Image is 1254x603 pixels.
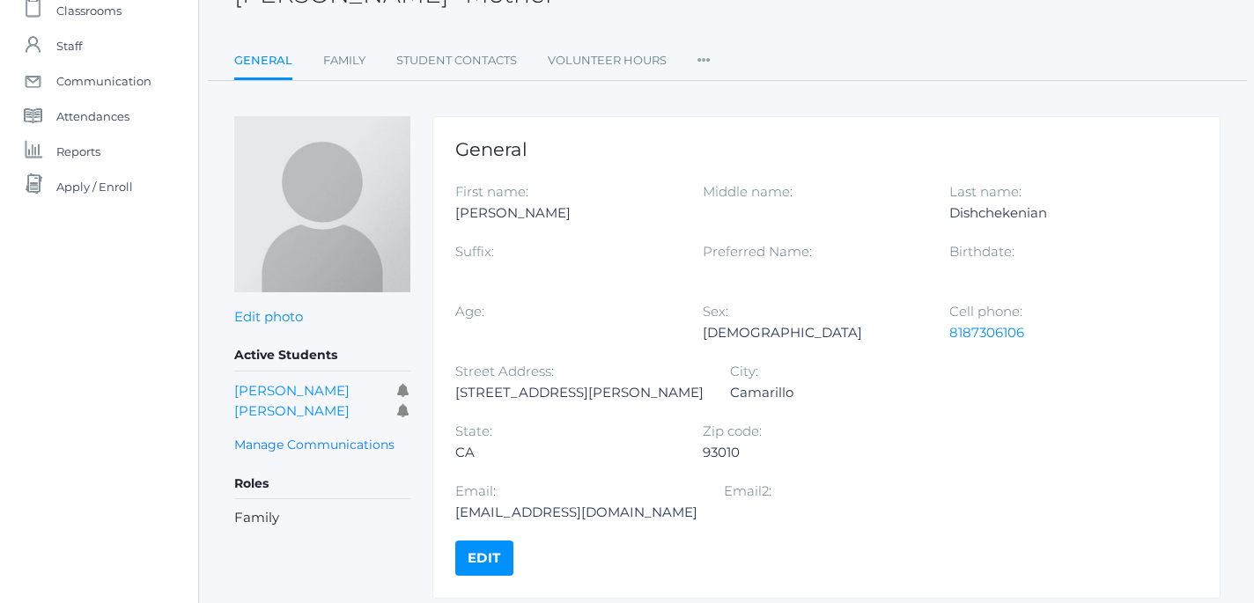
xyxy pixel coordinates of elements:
a: Student Contacts [396,43,517,78]
label: Cell phone: [949,303,1022,320]
label: Middle name: [703,183,793,200]
label: City: [730,363,758,379]
label: State: [455,423,492,439]
label: Age: [455,303,484,320]
label: Suffix: [455,243,494,260]
h5: Roles [234,469,410,499]
div: [EMAIL_ADDRESS][DOMAIN_NAME] [455,502,697,523]
label: Last name: [949,183,1022,200]
a: Edit [455,540,513,576]
label: Zip code: [703,423,762,439]
label: Birthdate: [949,243,1014,260]
span: Attendances [56,99,129,134]
label: First name: [455,183,528,200]
a: General [234,43,292,81]
span: Reports [56,134,100,169]
label: Street Address: [455,363,554,379]
div: 93010 [703,442,924,463]
label: Sex: [703,303,728,320]
h1: General [455,139,1198,159]
img: Angela Dishchekenian [234,116,410,292]
a: Edit photo [234,308,303,325]
div: [PERSON_NAME] [455,202,676,224]
li: Family [234,508,410,528]
div: [DEMOGRAPHIC_DATA] [703,322,924,343]
label: Email2: [724,482,771,499]
a: 8187306106 [949,324,1024,341]
h5: Active Students [234,341,410,371]
a: [PERSON_NAME] [234,402,350,419]
span: Apply / Enroll [56,169,133,204]
a: Volunteer Hours [548,43,667,78]
span: Communication [56,63,151,99]
a: Manage Communications [234,435,395,455]
span: Staff [56,28,82,63]
label: Email: [455,482,496,499]
i: Receives communications for this student [397,404,410,417]
a: [PERSON_NAME] [234,382,350,399]
label: Preferred Name: [703,243,812,260]
div: CA [455,442,676,463]
a: Family [323,43,365,78]
div: [STREET_ADDRESS][PERSON_NAME] [455,382,704,403]
div: Camarillo [730,382,951,403]
i: Receives communications for this student [397,384,410,397]
div: Dishchekenian [949,202,1170,224]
